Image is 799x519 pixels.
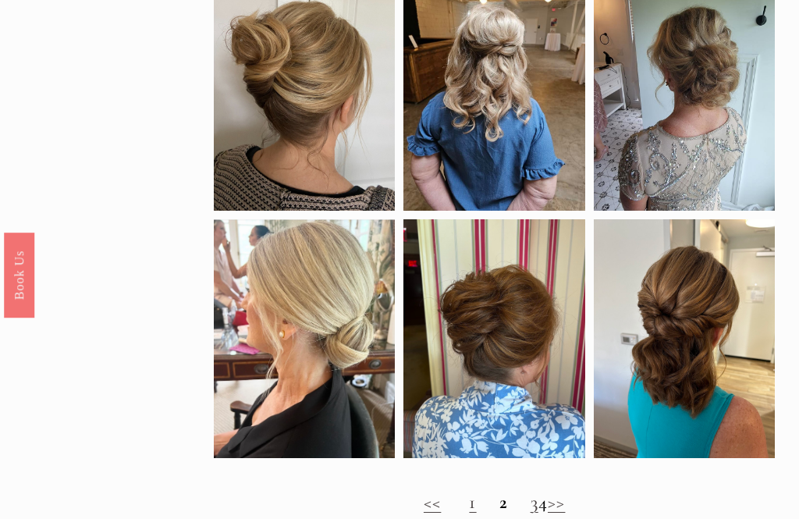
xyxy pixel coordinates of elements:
[531,491,538,514] a: 3
[469,491,476,514] a: 1
[424,491,441,514] a: <<
[499,491,508,514] strong: 2
[214,492,775,514] h2: 4
[548,491,565,514] a: >>
[4,232,34,317] a: Book Us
